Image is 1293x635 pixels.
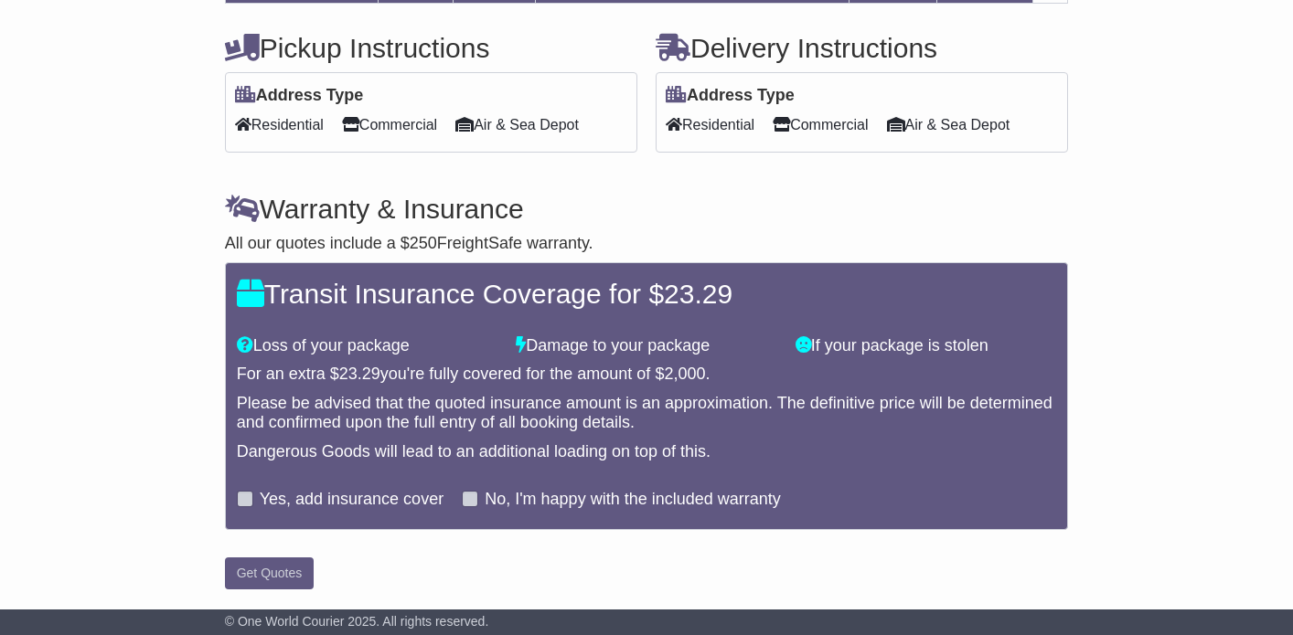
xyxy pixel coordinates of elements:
span: Commercial [773,111,868,139]
div: Loss of your package [228,336,508,356]
span: Commercial [342,111,437,139]
h4: Delivery Instructions [656,33,1068,63]
span: 250 [410,234,437,252]
div: All our quotes include a $ FreightSafe warranty. [225,234,1069,254]
div: For an extra $ you're fully covered for the amount of $ . [237,365,1057,385]
span: 2,000 [664,365,705,383]
span: Residential [235,111,324,139]
label: No, I'm happy with the included warranty [485,490,781,510]
div: Damage to your package [507,336,786,356]
div: Please be advised that the quoted insurance amount is an approximation. The definitive price will... [237,394,1057,433]
div: Dangerous Goods will lead to an additional loading on top of this. [237,442,1057,462]
h4: Pickup Instructions [225,33,637,63]
span: Residential [666,111,754,139]
h4: Warranty & Insurance [225,194,1069,224]
span: 23.29 [664,279,732,309]
span: 23.29 [339,365,380,383]
span: Air & Sea Depot [455,111,579,139]
label: Address Type [666,86,795,106]
span: © One World Courier 2025. All rights reserved. [225,614,489,629]
label: Address Type [235,86,364,106]
span: Air & Sea Depot [887,111,1010,139]
button: Get Quotes [225,557,315,589]
div: If your package is stolen [786,336,1066,356]
label: Yes, add insurance cover [260,490,443,510]
h4: Transit Insurance Coverage for $ [237,279,1057,309]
